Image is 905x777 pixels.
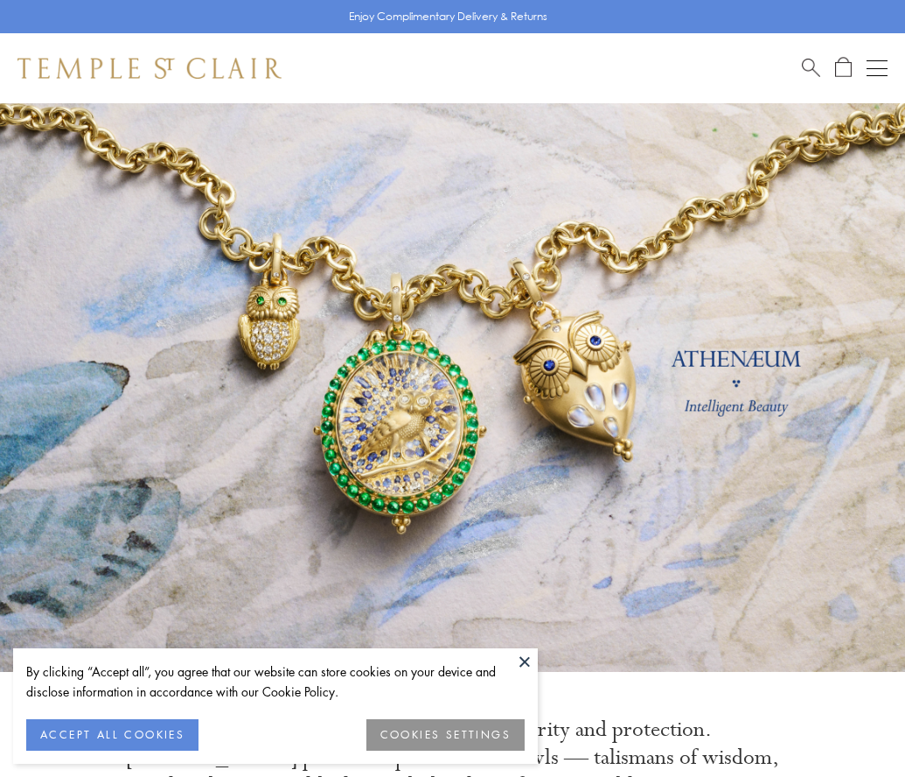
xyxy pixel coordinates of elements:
[17,58,282,79] img: Temple St. Clair
[26,719,198,751] button: ACCEPT ALL COOKIES
[835,57,852,79] a: Open Shopping Bag
[867,58,888,79] button: Open navigation
[26,661,525,702] div: By clicking “Accept all”, you agree that our website can store cookies on your device and disclos...
[366,719,525,751] button: COOKIES SETTINGS
[802,57,820,79] a: Search
[349,8,547,25] p: Enjoy Complimentary Delivery & Returns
